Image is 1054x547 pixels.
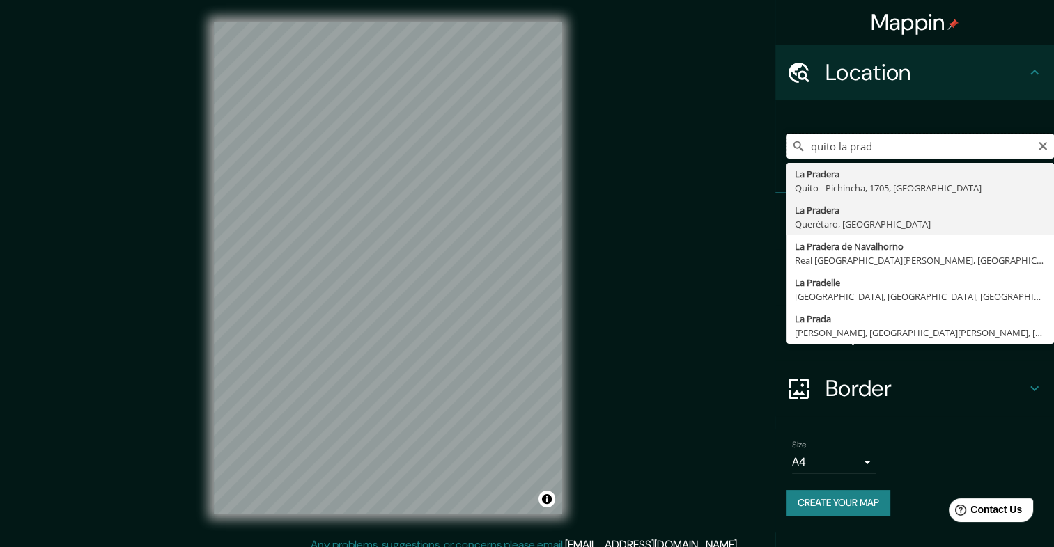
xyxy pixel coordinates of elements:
div: Border [775,360,1054,416]
div: Querétaro, [GEOGRAPHIC_DATA] [795,217,1046,231]
input: Pick your city or area [786,134,1054,159]
h4: Layout [826,319,1026,347]
div: La Pradera [795,167,1046,181]
div: Real [GEOGRAPHIC_DATA][PERSON_NAME], [GEOGRAPHIC_DATA][PERSON_NAME], [GEOGRAPHIC_DATA] [795,253,1046,267]
div: Style [775,249,1054,305]
div: La Pradera de Navalhorno [795,239,1046,253]
div: Location [775,45,1054,100]
div: [GEOGRAPHIC_DATA], [GEOGRAPHIC_DATA], [GEOGRAPHIC_DATA] [795,290,1046,303]
canvas: Map [214,22,562,514]
button: Clear [1037,138,1048,152]
button: Toggle attribution [538,491,555,507]
div: Layout [775,305,1054,360]
h4: Location [826,58,1026,86]
div: [PERSON_NAME], [GEOGRAPHIC_DATA][PERSON_NAME], [GEOGRAPHIC_DATA] [795,326,1046,340]
h4: Mappin [871,8,959,36]
div: A4 [792,451,876,473]
h4: Border [826,374,1026,402]
div: La Prada [795,312,1046,326]
label: Size [792,439,807,451]
div: La Pradelle [795,276,1046,290]
img: pin-icon.png [947,19,959,30]
div: Pins [775,193,1054,249]
button: Create your map [786,490,890,516]
div: La Pradera [795,203,1046,217]
div: Quito - Pichincha, 1705, [GEOGRAPHIC_DATA] [795,181,1046,195]
iframe: Help widget launcher [930,493,1039,532]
